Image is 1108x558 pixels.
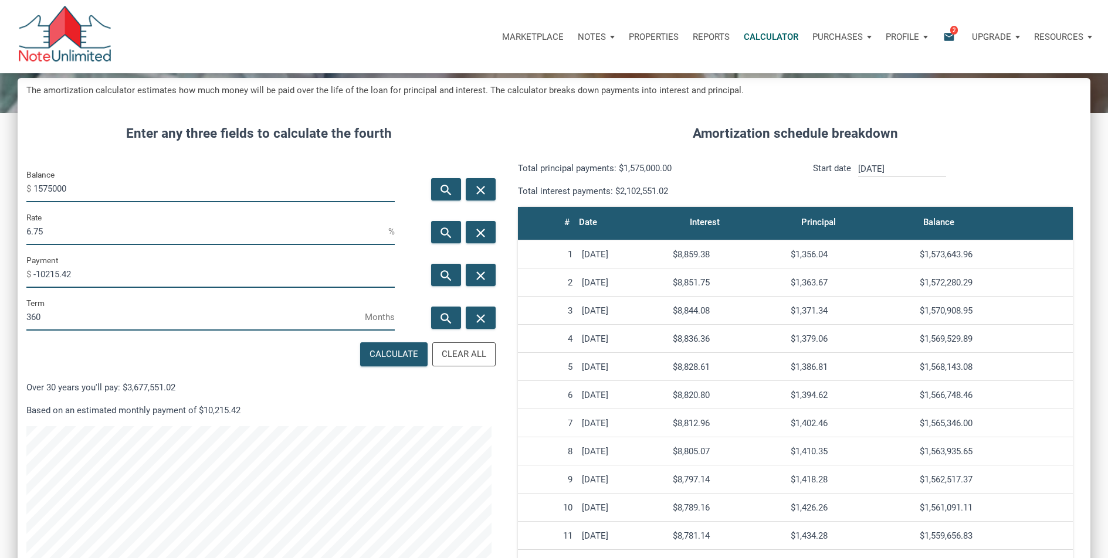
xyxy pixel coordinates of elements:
div: $8,820.80 [673,390,781,400]
div: $1,573,643.96 [920,249,1068,260]
div: $1,379.06 [791,334,911,344]
button: Profile [879,19,935,55]
span: $ [26,265,33,284]
span: Months [365,308,395,326]
div: $1,565,346.00 [920,418,1068,428]
button: search [431,221,461,243]
div: $8,797.14 [673,474,781,485]
button: close [466,221,496,243]
p: Upgrade [972,32,1011,42]
div: $8,859.38 [673,249,781,260]
span: $ [26,179,33,198]
button: Calculate [360,342,428,366]
div: $1,569,529.89 [920,334,1068,344]
div: $8,851.75 [673,277,781,288]
i: close [473,183,487,198]
i: search [439,226,453,240]
div: $1,562,517.37 [920,474,1068,485]
button: search [431,307,461,329]
a: Properties [622,19,686,55]
div: $1,394.62 [791,390,911,400]
div: # [564,214,570,230]
div: $1,363.67 [791,277,911,288]
div: 8 [523,446,572,457]
img: NoteUnlimited [18,6,112,67]
div: Balance [923,214,954,230]
div: [DATE] [582,530,663,541]
p: Profile [886,32,919,42]
div: 7 [523,418,572,428]
div: $1,434.28 [791,530,911,541]
div: $1,356.04 [791,249,911,260]
p: Notes [578,32,606,42]
i: close [473,268,487,283]
i: close [473,226,487,240]
div: [DATE] [582,502,663,513]
i: email [942,30,956,43]
button: email2 [934,19,965,55]
p: Total interest payments: $2,102,551.02 [518,184,787,198]
div: Clear All [442,348,486,361]
div: $1,566,748.46 [920,390,1068,400]
button: close [466,264,496,286]
input: Rate [26,219,388,245]
span: % [388,222,395,241]
div: [DATE] [582,334,663,344]
button: Clear All [432,342,496,366]
p: Reports [693,32,730,42]
label: Rate [26,210,42,224]
button: Purchases [805,19,879,55]
div: 3 [523,305,572,316]
div: $1,418.28 [791,474,911,485]
h4: Enter any three fields to calculate the fourth [26,124,492,144]
div: 10 [523,502,572,513]
div: [DATE] [582,418,663,428]
i: search [439,183,453,198]
a: Notes [571,19,622,55]
div: $1,386.81 [791,362,911,372]
input: Term [26,304,365,331]
div: $1,561,091.11 [920,502,1068,513]
div: $1,559,656.83 [920,530,1068,541]
div: $1,568,143.08 [920,362,1068,372]
div: $1,570,908.95 [920,305,1068,316]
div: $1,371.34 [791,305,911,316]
p: Total principal payments: $1,575,000.00 [518,161,787,175]
div: $8,836.36 [673,334,781,344]
a: Resources [1027,19,1099,55]
label: Payment [26,253,58,267]
div: [DATE] [582,390,663,400]
a: Calculator [737,19,805,55]
p: Properties [629,32,679,42]
div: $8,844.08 [673,305,781,316]
label: Balance [26,168,55,182]
div: Date [579,214,597,230]
button: Reports [686,19,737,55]
p: Start date [813,161,851,198]
div: 2 [523,277,572,288]
div: $1,426.26 [791,502,911,513]
div: Interest [690,214,720,230]
button: close [466,178,496,200]
input: Payment [33,261,395,288]
p: Purchases [812,32,863,42]
div: $8,812.96 [673,418,781,428]
div: [DATE] [582,249,663,260]
button: Marketplace [495,19,571,55]
input: Balance [33,176,395,202]
button: close [466,307,496,329]
div: $8,828.61 [673,362,781,372]
span: 2 [950,25,958,35]
p: Over 30 years you'll pay: $3,677,551.02 [26,380,492,394]
p: Calculator [744,32,798,42]
div: $1,402.46 [791,418,911,428]
button: Upgrade [965,19,1027,55]
div: Calculate [370,348,418,361]
div: [DATE] [582,305,663,316]
i: search [439,311,453,326]
div: 4 [523,334,572,344]
div: 11 [523,530,572,541]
